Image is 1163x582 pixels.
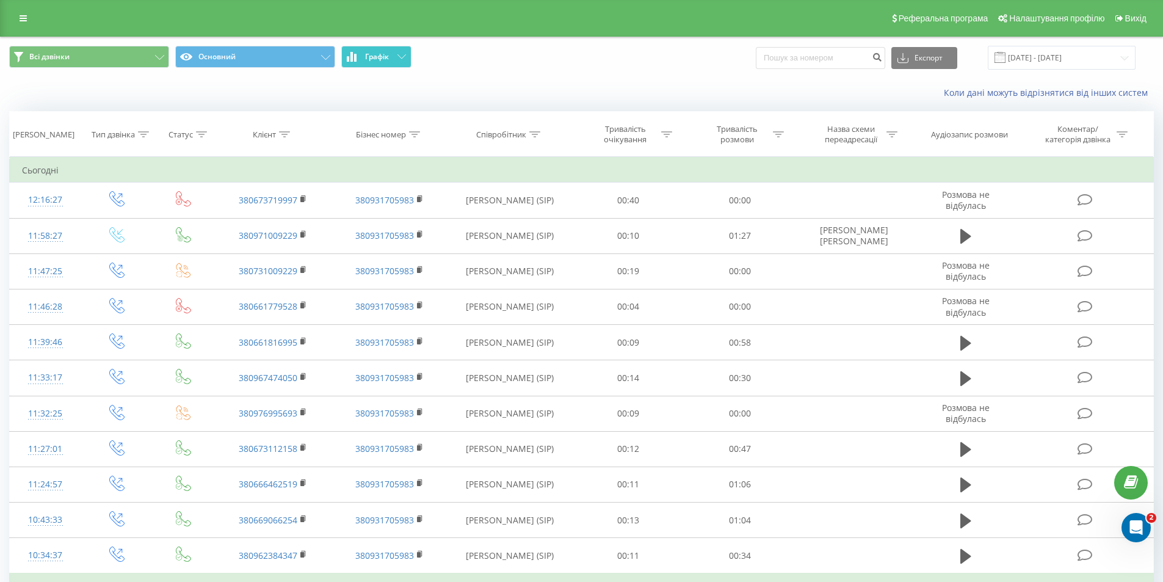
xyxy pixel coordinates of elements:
[684,431,796,467] td: 00:47
[1009,13,1104,23] span: Налаштування профілю
[239,230,297,241] a: 380971009229
[355,300,414,312] a: 380931705983
[684,360,796,396] td: 00:30
[168,129,193,140] div: Статус
[22,330,69,354] div: 11:39:46
[684,467,796,502] td: 01:06
[447,218,573,253] td: [PERSON_NAME] (SIP)
[239,265,297,277] a: 380731009229
[355,372,414,384] a: 380931705983
[684,218,796,253] td: 01:27
[355,478,414,490] a: 380931705983
[1125,13,1147,23] span: Вихід
[355,194,414,206] a: 380931705983
[239,407,297,419] a: 380976995693
[355,550,414,561] a: 380931705983
[239,194,297,206] a: 380673719997
[573,467,684,502] td: 00:11
[239,514,297,526] a: 380669066254
[447,503,573,538] td: [PERSON_NAME] (SIP)
[684,325,796,360] td: 00:58
[684,538,796,574] td: 00:34
[239,478,297,490] a: 380666462519
[684,183,796,218] td: 00:00
[355,230,414,241] a: 380931705983
[447,431,573,467] td: [PERSON_NAME] (SIP)
[355,265,414,277] a: 380931705983
[476,129,526,140] div: Співробітник
[341,46,411,68] button: Графік
[22,260,69,283] div: 11:47:25
[239,550,297,561] a: 380962384347
[942,295,990,318] span: Розмова не відбулась
[684,253,796,289] td: 00:00
[573,253,684,289] td: 00:19
[942,260,990,282] span: Розмова не відбулась
[22,224,69,248] div: 11:58:27
[705,124,770,145] div: Тривалість розмови
[1121,513,1151,542] iframe: Intercom live chat
[684,503,796,538] td: 01:04
[253,129,276,140] div: Клієнт
[942,189,990,211] span: Розмова не відбулась
[447,538,573,574] td: [PERSON_NAME] (SIP)
[355,336,414,348] a: 380931705983
[356,129,406,140] div: Бізнес номер
[29,52,70,62] span: Всі дзвінки
[22,544,69,567] div: 10:34:37
[355,514,414,526] a: 380931705983
[818,124,883,145] div: Назва схеми переадресації
[573,360,684,396] td: 00:14
[13,129,74,140] div: [PERSON_NAME]
[573,325,684,360] td: 00:09
[573,289,684,324] td: 00:04
[447,253,573,289] td: [PERSON_NAME] (SIP)
[573,503,684,538] td: 00:13
[22,437,69,461] div: 11:27:01
[365,53,389,61] span: Графік
[795,218,911,253] td: [PERSON_NAME] [PERSON_NAME]
[447,360,573,396] td: [PERSON_NAME] (SIP)
[239,443,297,454] a: 380673112158
[239,300,297,312] a: 380661779528
[891,47,957,69] button: Експорт
[942,402,990,424] span: Розмова не відбулась
[931,129,1008,140] div: Аудіозапис розмови
[22,473,69,497] div: 11:24:57
[1147,513,1156,523] span: 2
[573,538,684,574] td: 00:11
[22,366,69,390] div: 11:33:17
[9,46,169,68] button: Всі дзвінки
[10,158,1154,183] td: Сьогодні
[684,396,796,431] td: 00:00
[355,407,414,419] a: 380931705983
[447,325,573,360] td: [PERSON_NAME] (SIP)
[22,402,69,426] div: 11:32:25
[944,87,1154,98] a: Коли дані можуть відрізнятися вiд інших систем
[22,295,69,319] div: 11:46:28
[22,508,69,532] div: 10:43:33
[573,218,684,253] td: 00:10
[1042,124,1114,145] div: Коментар/категорія дзвінка
[239,336,297,348] a: 380661816995
[355,443,414,454] a: 380931705983
[573,396,684,431] td: 00:09
[92,129,135,140] div: Тип дзвінка
[447,467,573,502] td: [PERSON_NAME] (SIP)
[175,46,335,68] button: Основний
[447,289,573,324] td: [PERSON_NAME] (SIP)
[22,188,69,212] div: 12:16:27
[756,47,885,69] input: Пошук за номером
[593,124,658,145] div: Тривалість очікування
[239,372,297,384] a: 380967474050
[573,183,684,218] td: 00:40
[899,13,988,23] span: Реферальна програма
[573,431,684,467] td: 00:12
[684,289,796,324] td: 00:00
[447,396,573,431] td: [PERSON_NAME] (SIP)
[447,183,573,218] td: [PERSON_NAME] (SIP)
